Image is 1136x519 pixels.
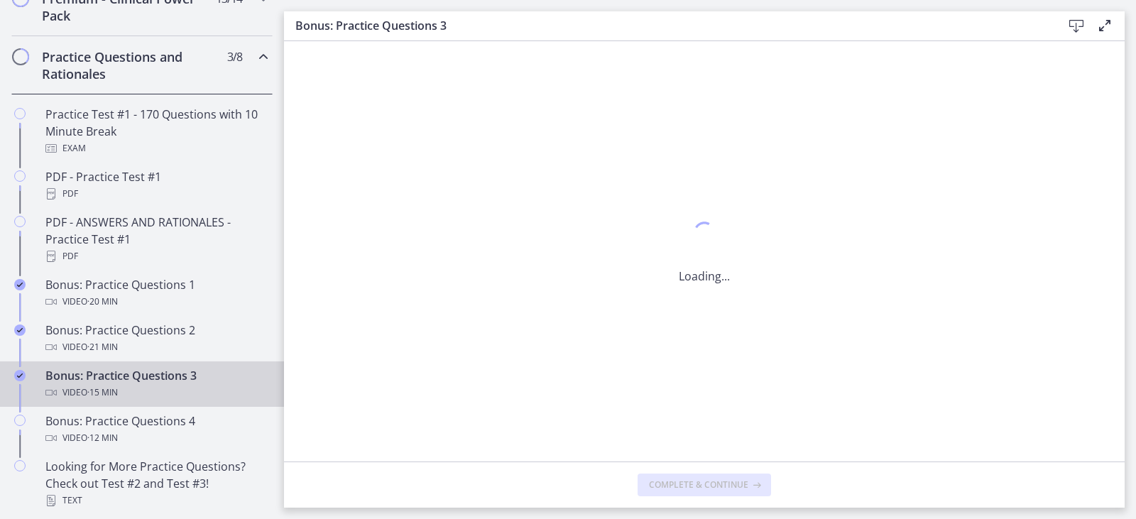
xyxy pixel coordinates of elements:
[14,279,26,290] i: Completed
[45,322,267,356] div: Bonus: Practice Questions 2
[87,339,118,356] span: · 21 min
[679,268,730,285] p: Loading...
[14,324,26,336] i: Completed
[45,106,267,157] div: Practice Test #1 - 170 Questions with 10 Minute Break
[45,293,267,310] div: Video
[42,48,215,82] h2: Practice Questions and Rationales
[45,430,267,447] div: Video
[45,339,267,356] div: Video
[45,492,267,509] div: Text
[45,276,267,310] div: Bonus: Practice Questions 1
[227,48,242,65] span: 3 / 8
[45,248,267,265] div: PDF
[87,430,118,447] span: · 12 min
[45,185,267,202] div: PDF
[87,293,118,310] span: · 20 min
[45,413,267,447] div: Bonus: Practice Questions 4
[649,479,748,491] span: Complete & continue
[45,458,267,509] div: Looking for More Practice Questions? Check out Test #2 and Test #3!
[45,367,267,401] div: Bonus: Practice Questions 3
[45,168,267,202] div: PDF - Practice Test #1
[45,384,267,401] div: Video
[638,474,771,496] button: Complete & continue
[14,370,26,381] i: Completed
[679,218,730,251] div: 1
[295,17,1039,34] h3: Bonus: Practice Questions 3
[87,384,118,401] span: · 15 min
[45,214,267,265] div: PDF - ANSWERS AND RATIONALES - Practice Test #1
[45,140,267,157] div: Exam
